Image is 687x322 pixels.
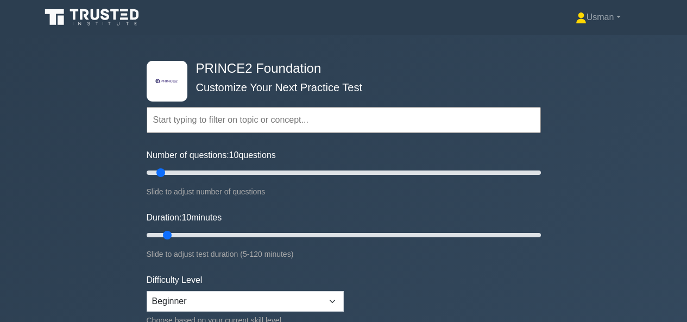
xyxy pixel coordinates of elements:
[147,211,222,224] label: Duration: minutes
[550,7,647,28] a: Usman
[147,274,203,287] label: Difficulty Level
[147,107,541,133] input: Start typing to filter on topic or concept...
[147,185,541,198] div: Slide to adjust number of questions
[147,248,541,261] div: Slide to adjust test duration (5-120 minutes)
[192,61,488,77] h4: PRINCE2 Foundation
[229,150,239,160] span: 10
[147,149,276,162] label: Number of questions: questions
[181,213,191,222] span: 10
